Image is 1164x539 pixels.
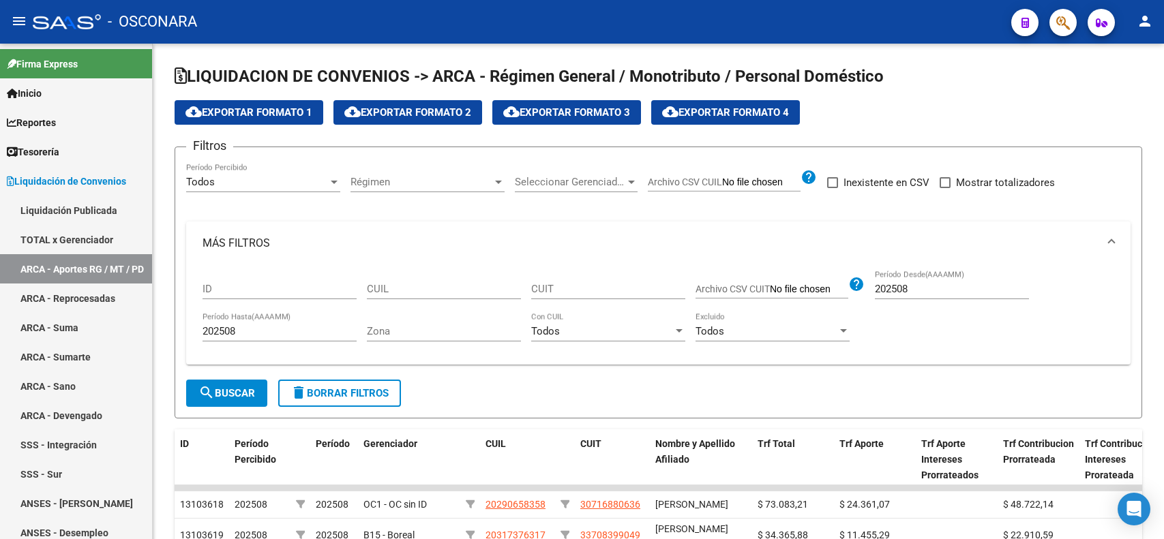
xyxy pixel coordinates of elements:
[575,429,650,489] datatable-header-cell: CUIT
[956,174,1055,191] span: Mostrar totalizadores
[358,429,460,489] datatable-header-cell: Gerenciador
[839,499,890,510] span: $ 24.361,07
[655,499,728,510] span: [PERSON_NAME]
[175,100,323,125] button: Exportar Formato 1
[7,57,78,72] span: Firma Express
[185,106,312,119] span: Exportar Formato 1
[648,176,722,187] span: Archivo CSV CUIL
[186,380,267,407] button: Buscar
[1003,499,1054,510] span: $ 48.722,14
[580,438,601,449] span: CUIT
[1003,438,1074,465] span: Trf Contribucion Prorrateada
[655,438,735,465] span: Nombre y Apellido Afiliado
[752,429,834,489] datatable-header-cell: Trf Total
[186,265,1131,365] div: MÁS FILTROS
[278,380,401,407] button: Borrar Filtros
[344,106,471,119] span: Exportar Formato 2
[7,86,42,101] span: Inicio
[758,438,795,449] span: Trf Total
[229,429,290,489] datatable-header-cell: Período Percibido
[290,384,307,401] mat-icon: delete
[1079,429,1161,489] datatable-header-cell: Trf Contribucion Intereses Prorateada
[503,104,520,120] mat-icon: cloud_download
[108,7,197,37] span: - OSCONARA
[1118,493,1150,525] div: Open Intercom Messenger
[839,438,884,449] span: Trf Aporte
[580,499,640,510] span: 30716880636
[186,136,233,155] h3: Filtros
[1137,13,1153,29] mat-icon: person
[186,176,215,188] span: Todos
[290,387,389,399] span: Borrar Filtros
[175,429,229,489] datatable-header-cell: ID
[486,438,506,449] span: CUIL
[801,169,817,185] mat-icon: help
[198,387,255,399] span: Buscar
[316,499,348,510] span: 202508
[480,429,555,489] datatable-header-cell: CUIL
[844,174,929,191] span: Inexistente en CSV
[11,13,27,29] mat-icon: menu
[363,499,427,510] span: OC1 - OC sin ID
[7,144,59,159] span: Tesorería
[998,429,1079,489] datatable-header-cell: Trf Contribucion Prorrateada
[310,429,358,489] datatable-header-cell: Período
[503,106,630,119] span: Exportar Formato 3
[650,429,752,489] datatable-header-cell: Nombre y Apellido Afiliado
[515,176,625,188] span: Seleccionar Gerenciador
[198,384,215,401] mat-icon: search
[662,104,678,120] mat-icon: cloud_download
[916,429,998,489] datatable-header-cell: Trf Aporte Intereses Prorrateados
[1085,438,1156,480] span: Trf Contribucion Intereses Prorateada
[492,100,641,125] button: Exportar Formato 3
[186,221,1131,265] mat-expansion-panel-header: MÁS FILTROS
[344,104,361,120] mat-icon: cloud_download
[350,176,492,188] span: Régimen
[722,176,801,189] input: Archivo CSV CUIL
[662,106,789,119] span: Exportar Formato 4
[235,499,267,510] span: 202508
[758,499,808,510] span: $ 73.083,21
[333,100,482,125] button: Exportar Formato 2
[363,438,417,449] span: Gerenciador
[180,499,224,510] span: 13103618
[486,499,546,510] span: 20290658358
[316,438,350,449] span: Período
[834,429,916,489] datatable-header-cell: Trf Aporte
[696,283,770,294] span: Archivo CSV CUIT
[7,174,126,189] span: Liquidación de Convenios
[175,67,884,86] span: LIQUIDACION DE CONVENIOS -> ARCA - Régimen General / Monotributo / Personal Doméstico
[531,325,560,337] span: Todos
[185,104,202,120] mat-icon: cloud_download
[848,276,865,292] mat-icon: help
[770,283,848,296] input: Archivo CSV CUIT
[696,325,724,337] span: Todos
[921,438,979,480] span: Trf Aporte Intereses Prorrateados
[203,236,1098,251] mat-panel-title: MÁS FILTROS
[651,100,800,125] button: Exportar Formato 4
[7,115,56,130] span: Reportes
[235,438,276,465] span: Período Percibido
[180,438,189,449] span: ID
